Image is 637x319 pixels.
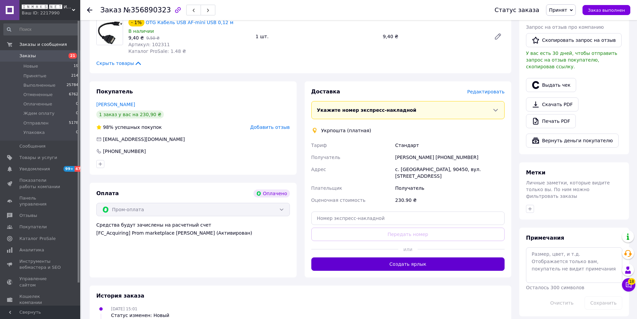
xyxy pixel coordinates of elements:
img: OTG Кабель USB AF-mini USB 0,12 м [97,19,122,45]
span: Новые [23,63,38,69]
span: Метки [526,169,545,176]
span: Каталог ProSale [19,236,56,242]
div: Получатель [394,182,506,194]
span: Оплата [96,190,119,196]
span: Принят [549,7,567,13]
span: Скрыть товары [96,60,142,67]
button: Вернуть деньги покупателю [526,134,619,148]
span: Добавить отзыв [250,125,290,130]
div: успешных покупок [96,124,162,131]
span: Тариф [311,143,327,148]
button: Создать ярлык [311,257,505,271]
div: Стандарт [394,139,506,151]
span: 0 [76,101,78,107]
div: Ваш ID: 2217990 [22,10,80,16]
span: Личные заметки, которые видите только вы. По ним можно фильтровать заказы [526,180,610,199]
span: [DATE] 15:01 [111,307,137,311]
input: Поиск [3,23,79,35]
button: Скопировать запрос на отзыв [526,33,622,47]
span: Отзывы [19,213,37,219]
span: 47 [75,166,82,172]
a: OTG Кабель USB AF-mini USB 0,12 м [146,20,233,25]
span: 98% [103,125,113,130]
span: [EMAIL_ADDRESS][DOMAIN_NAME] [103,137,185,142]
span: Адрес [311,167,326,172]
div: [PERSON_NAME] [PHONE_NUMBER] [394,151,506,163]
span: 5178 [69,120,78,126]
button: Выдать чек [526,78,576,92]
div: Статус заказа [495,7,539,13]
span: Примечания [526,235,564,241]
span: Инструменты вебмастера и SEO [19,258,62,270]
span: В наличии [128,28,154,34]
span: Редактировать [467,89,505,94]
a: Скачать PDF [526,97,578,111]
span: 19 [74,63,78,69]
div: - 1% [128,18,144,26]
span: История заказа [96,293,144,299]
span: 9,40 ₴ [128,35,144,41]
span: У вас есть 30 дней, чтобы отправить запрос на отзыв покупателю, скопировав ссылку. [526,51,617,69]
span: Отмененные [23,92,52,98]
div: [FC_Acquiring] Prom marketplace [PERSON_NAME] (Активирован) [96,230,290,236]
div: [PHONE_NUMBER] [102,148,146,155]
span: 0 [76,130,78,136]
span: Заказ [100,6,121,14]
span: 25784 [67,82,78,88]
span: 21 [69,53,77,59]
div: Вернуться назад [87,7,92,13]
span: 🅸🅽🅼🅰🅺🆂.🅽🅴🆃 Интернет Магазин [22,4,72,10]
a: Редактировать [491,30,505,43]
div: с. [GEOGRAPHIC_DATA], 90450, вул. [STREET_ADDRESS] [394,163,506,182]
span: 18 [628,278,635,285]
span: или [398,246,418,253]
span: Получатель [311,155,340,160]
a: Печать PDF [526,114,576,128]
span: Уведомления [19,166,50,172]
div: 1 заказ у вас на 230,90 ₴ [96,110,164,118]
button: Чат с покупателем18 [622,278,635,292]
span: №356890323 [123,6,171,14]
span: Осталось 300 символов [526,285,584,290]
span: Заказы [19,53,36,59]
span: Показатели работы компании [19,177,62,189]
span: 214 [71,73,78,79]
div: 1 шт. [253,32,380,41]
span: Панель управления [19,195,62,207]
span: Оплаченные [23,101,52,107]
span: Управление сайтом [19,276,62,288]
span: Заказ выполнен [588,8,625,13]
span: Отправлен [23,120,48,126]
span: Упаковка [23,130,45,136]
div: Средства будут зачислены на расчетный счет [96,222,290,236]
button: Заказ выполнен [582,5,630,15]
span: Каталог ProSale: 1.48 ₴ [128,49,186,54]
span: 6762 [69,92,78,98]
span: Запрос на отзыв про компанию [526,24,604,30]
span: Аналитика [19,247,44,253]
span: Укажите номер экспресс-накладной [317,107,417,113]
span: Плательщик [311,185,342,191]
div: Статус изменен: Новый [111,312,169,319]
span: Артикул: 102311 [128,42,170,47]
span: Ждем оплату [23,110,55,116]
span: Покупатели [19,224,47,230]
input: Номер экспресс-накладной [311,212,505,225]
span: 99+ [64,166,75,172]
div: 230.90 ₴ [394,194,506,206]
span: Доставка [311,88,340,95]
span: Сообщения [19,143,45,149]
span: 9,50 ₴ [146,36,160,41]
div: Укрпошта (платная) [320,127,373,134]
span: Товары и услуги [19,155,57,161]
span: 0 [76,110,78,116]
a: [PERSON_NAME] [96,102,135,107]
span: Заказы и сообщения [19,42,67,48]
span: Принятые [23,73,46,79]
span: Выполненные [23,82,56,88]
div: Оплачено [253,189,290,197]
div: 9,40 ₴ [380,32,489,41]
span: Покупатель [96,88,133,95]
span: Кошелек компании [19,294,62,306]
span: Оценочная стоимость [311,197,366,203]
